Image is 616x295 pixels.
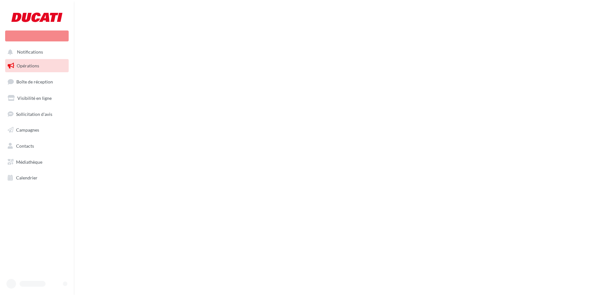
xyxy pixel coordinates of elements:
span: Boîte de réception [16,79,53,84]
a: Visibilité en ligne [4,91,70,105]
span: Contacts [16,143,34,149]
span: Campagnes [16,127,39,133]
span: Opérations [17,63,39,68]
span: Médiathèque [16,159,42,165]
span: Notifications [17,49,43,55]
a: Contacts [4,139,70,153]
span: Calendrier [16,175,38,180]
span: Visibilité en ligne [17,95,52,101]
a: Calendrier [4,171,70,185]
a: Médiathèque [4,155,70,169]
a: Opérations [4,59,70,73]
a: Sollicitation d'avis [4,108,70,121]
a: Campagnes [4,123,70,137]
a: Boîte de réception [4,75,70,89]
div: Nouvelle campagne [5,30,69,41]
span: Sollicitation d'avis [16,111,52,117]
